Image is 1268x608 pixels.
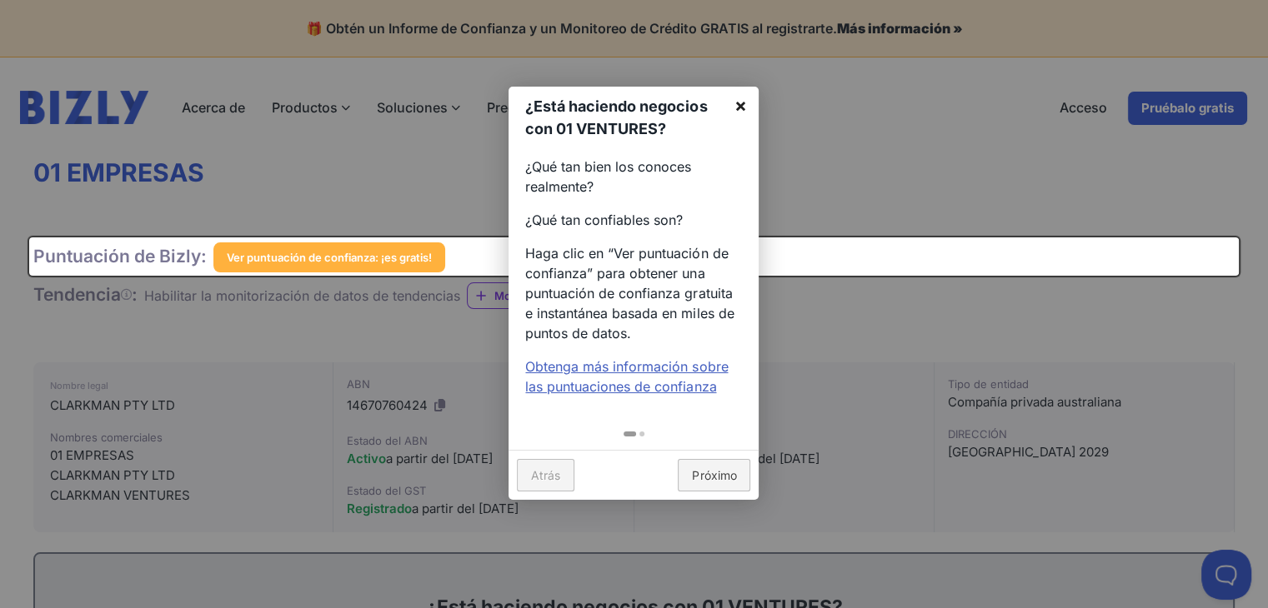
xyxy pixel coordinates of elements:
[517,459,574,491] a: Atrás
[678,459,750,491] a: Próximo
[525,158,691,195] font: ¿Qué tan bien los conoces realmente?
[721,87,759,124] a: ×
[525,358,728,395] a: Obtenga más información sobre las puntuaciones de confianza
[531,468,560,482] font: Atrás
[734,94,746,116] font: ×
[525,97,707,137] font: ¿Está haciendo negocios con 01 VENTURES?
[525,245,734,341] font: Haga clic en “Ver puntuación de confianza” para obtener una puntuación de confianza gratuita e in...
[692,468,736,482] font: Próximo
[525,212,683,228] font: ¿Qué tan confiables son?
